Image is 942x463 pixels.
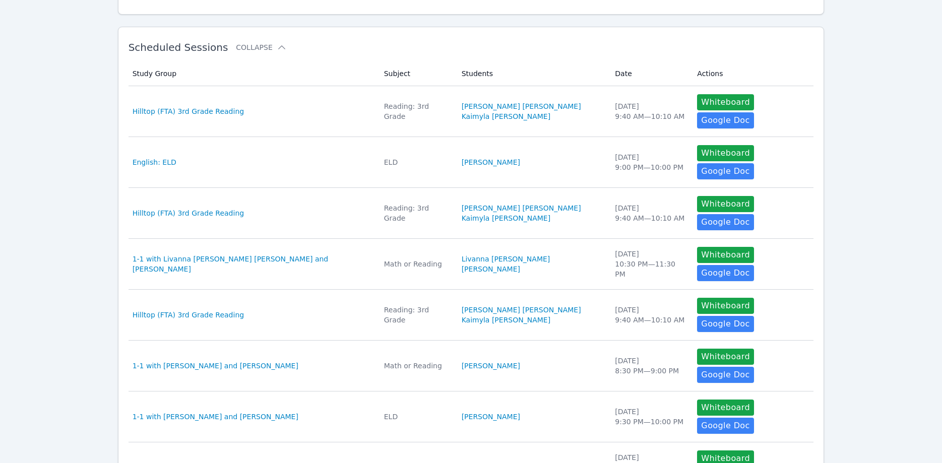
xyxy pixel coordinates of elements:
button: Whiteboard [697,349,754,365]
div: [DATE] 8:30 PM — 9:00 PM [615,356,685,376]
a: 1-1 with [PERSON_NAME] and [PERSON_NAME] [133,412,298,422]
div: [DATE] 10:30 PM — 11:30 PM [615,249,685,279]
a: Kaimyla [PERSON_NAME] [462,111,551,121]
div: Math or Reading [384,259,450,269]
div: [DATE] 9:40 AM — 10:10 AM [615,305,685,325]
a: [PERSON_NAME] [462,361,520,371]
th: Study Group [129,61,378,86]
button: Whiteboard [697,196,754,212]
a: [PERSON_NAME] [PERSON_NAME] [462,203,581,213]
a: [PERSON_NAME] [PERSON_NAME] [462,101,581,111]
div: [DATE] 9:00 PM — 10:00 PM [615,152,685,172]
a: Google Doc [697,316,753,332]
a: Hilltop (FTA) 3rd Grade Reading [133,106,244,116]
a: 1-1 with Livanna [PERSON_NAME] [PERSON_NAME] and [PERSON_NAME] [133,254,372,274]
a: [PERSON_NAME] [462,157,520,167]
button: Whiteboard [697,298,754,314]
th: Actions [691,61,813,86]
a: [PERSON_NAME] [PERSON_NAME] [462,305,581,315]
div: [DATE] 9:40 AM — 10:10 AM [615,101,685,121]
tr: 1-1 with [PERSON_NAME] and [PERSON_NAME]Math or Reading[PERSON_NAME][DATE]8:30 PM—9:00 PMWhiteboa... [129,341,814,391]
div: [DATE] 9:40 AM — 10:10 AM [615,203,685,223]
tr: Hilltop (FTA) 3rd Grade ReadingReading: 3rd Grade[PERSON_NAME] [PERSON_NAME]Kaimyla [PERSON_NAME]... [129,290,814,341]
a: English: ELD [133,157,176,167]
a: Google Doc [697,112,753,128]
button: Whiteboard [697,400,754,416]
a: Kaimyla [PERSON_NAME] [462,213,551,223]
a: Google Doc [697,367,753,383]
button: Collapse [236,42,286,52]
a: Google Doc [697,214,753,230]
div: ELD [384,157,450,167]
tr: 1-1 with [PERSON_NAME] and [PERSON_NAME]ELD[PERSON_NAME][DATE]9:30 PM—10:00 PMWhiteboardGoogle Doc [129,391,814,442]
button: Whiteboard [697,145,754,161]
a: Google Doc [697,265,753,281]
a: Hilltop (FTA) 3rd Grade Reading [133,208,244,218]
div: Reading: 3rd Grade [384,101,450,121]
tr: Hilltop (FTA) 3rd Grade ReadingReading: 3rd Grade[PERSON_NAME] [PERSON_NAME]Kaimyla [PERSON_NAME]... [129,86,814,137]
th: Subject [378,61,456,86]
th: Date [609,61,691,86]
span: Scheduled Sessions [129,41,228,53]
a: Google Doc [697,163,753,179]
tr: 1-1 with Livanna [PERSON_NAME] [PERSON_NAME] and [PERSON_NAME]Math or ReadingLivanna [PERSON_NAME... [129,239,814,290]
tr: Hilltop (FTA) 3rd Grade ReadingReading: 3rd Grade[PERSON_NAME] [PERSON_NAME]Kaimyla [PERSON_NAME]... [129,188,814,239]
div: Math or Reading [384,361,450,371]
th: Students [456,61,609,86]
tr: English: ELDELD[PERSON_NAME][DATE]9:00 PM—10:00 PMWhiteboardGoogle Doc [129,137,814,188]
div: Reading: 3rd Grade [384,203,450,223]
a: Livanna [PERSON_NAME] [PERSON_NAME] [462,254,603,274]
button: Whiteboard [697,247,754,263]
div: Reading: 3rd Grade [384,305,450,325]
a: [PERSON_NAME] [462,412,520,422]
div: ELD [384,412,450,422]
a: Kaimyla [PERSON_NAME] [462,315,551,325]
a: Google Doc [697,418,753,434]
a: Hilltop (FTA) 3rd Grade Reading [133,310,244,320]
a: 1-1 with [PERSON_NAME] and [PERSON_NAME] [133,361,298,371]
button: Whiteboard [697,94,754,110]
div: [DATE] 9:30 PM — 10:00 PM [615,407,685,427]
